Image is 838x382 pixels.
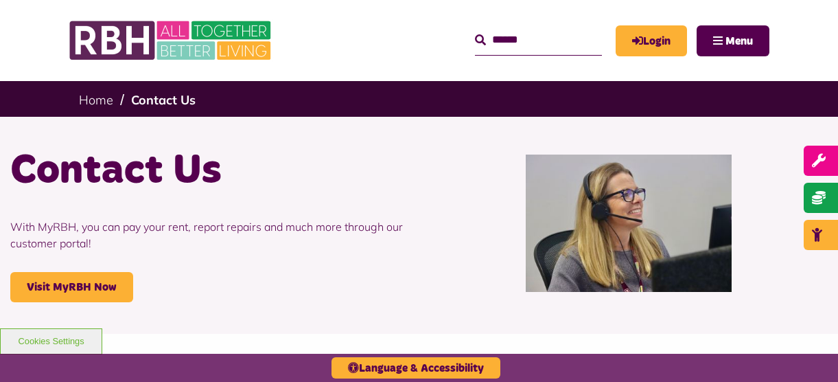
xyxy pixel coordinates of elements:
img: Contact Centre February 2024 (1) [526,155,732,292]
a: Contact Us [131,92,196,108]
button: Language & Accessibility [331,357,500,379]
span: Menu [725,36,753,47]
button: Navigation [697,25,769,56]
p: With MyRBH, you can pay your rent, report repairs and much more through our customer portal! [10,198,409,272]
img: RBH [69,14,275,67]
a: Home [79,92,113,108]
a: MyRBH [616,25,687,56]
a: Visit MyRBH Now [10,272,133,302]
iframe: Netcall Web Assistant for live chat [776,320,838,382]
h1: Contact Us [10,144,409,198]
